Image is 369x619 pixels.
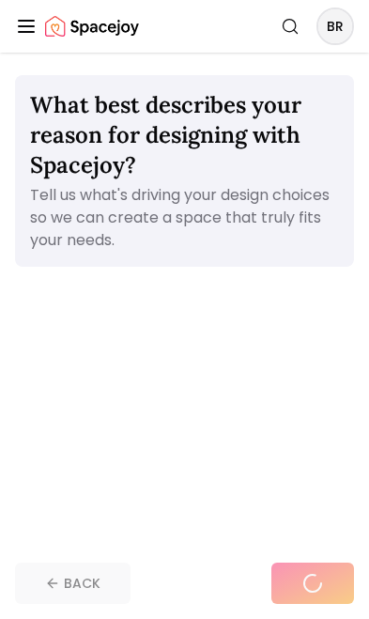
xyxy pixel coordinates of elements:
[30,90,301,179] span: What best describes your reason for designing with Spacejoy?
[45,8,139,45] a: Spacejoy
[318,9,352,43] span: BR
[30,184,339,252] p: Tell us what's driving your design choices so we can create a space that truly fits your needs.
[45,8,139,45] img: Spacejoy Logo
[316,8,354,45] button: BR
